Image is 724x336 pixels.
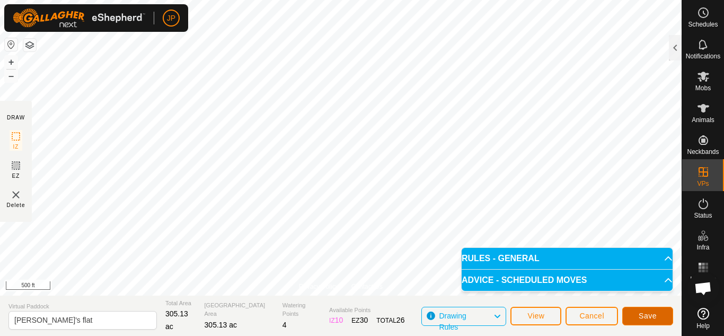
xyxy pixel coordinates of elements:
button: Save [622,307,673,325]
span: Heatmap [690,276,716,282]
button: View [510,307,561,325]
span: 305.13 ac [165,309,188,331]
img: Gallagher Logo [13,8,145,28]
span: [GEOGRAPHIC_DATA] Area [205,301,274,318]
span: 305.13 ac [205,321,237,329]
a: Open chat [687,272,719,304]
span: Watering Points [282,301,321,318]
span: Neckbands [687,149,719,155]
span: Notifications [686,53,720,59]
span: JP [167,13,175,24]
div: IZ [329,315,343,326]
span: Mobs [695,85,711,91]
span: 30 [360,316,368,324]
a: Privacy Policy [299,282,339,291]
a: Help [682,304,724,333]
span: Schedules [688,21,718,28]
button: Reset Map [5,38,17,51]
span: Drawing Rules [439,312,466,331]
div: TOTAL [376,315,404,326]
span: ADVICE - SCHEDULED MOVES [462,276,587,285]
button: + [5,56,17,68]
span: 10 [335,316,343,324]
span: IZ [13,143,19,151]
p-accordion-header: RULES - GENERAL [462,248,673,269]
div: EZ [351,315,368,326]
span: Available Points [329,306,404,315]
span: Infra [696,244,709,251]
span: 26 [396,316,405,324]
a: Contact Us [351,282,383,291]
span: Animals [692,117,714,123]
span: View [527,312,544,320]
span: Virtual Paddock [8,302,157,311]
p-accordion-header: ADVICE - SCHEDULED MOVES [462,270,673,291]
button: Map Layers [23,39,36,51]
span: VPs [697,180,709,187]
span: Help [696,323,710,329]
span: RULES - GENERAL [462,254,540,263]
button: Cancel [566,307,618,325]
div: DRAW [7,114,25,122]
span: Total Area [165,299,196,308]
span: Status [694,212,712,219]
img: VP [10,188,22,201]
span: EZ [12,172,20,180]
span: Delete [7,201,25,209]
span: Cancel [579,312,604,320]
span: 4 [282,321,287,329]
span: Save [639,312,657,320]
button: – [5,70,17,82]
